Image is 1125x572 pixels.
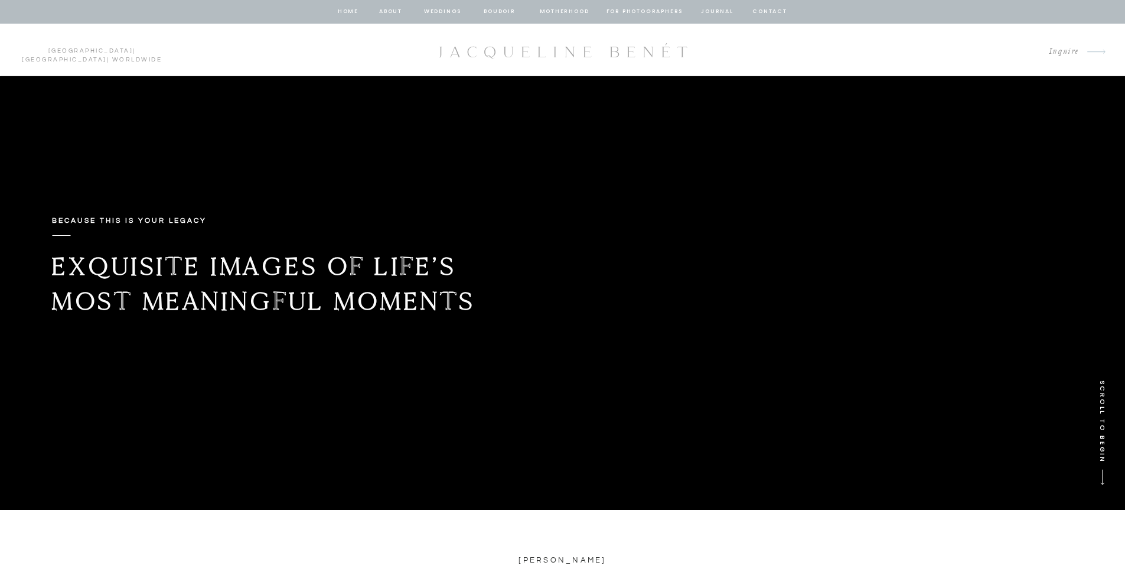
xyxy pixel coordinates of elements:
a: Motherhood [540,6,589,17]
a: [GEOGRAPHIC_DATA] [48,48,133,54]
b: Exquisite images of life’s most meaningful moments [51,251,475,317]
a: Inquire [1039,44,1079,60]
a: home [337,6,360,17]
p: SCROLL TO BEGIN [1094,381,1108,480]
a: [GEOGRAPHIC_DATA] [22,57,107,63]
a: BOUDOIR [483,6,517,17]
a: contact [751,6,789,17]
a: journal [699,6,736,17]
b: Because this is your legacy [52,217,207,225]
p: | | Worldwide [17,47,167,54]
a: about [379,6,403,17]
a: for photographers [606,6,683,17]
a: Weddings [423,6,463,17]
h2: [PERSON_NAME] [450,554,676,567]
